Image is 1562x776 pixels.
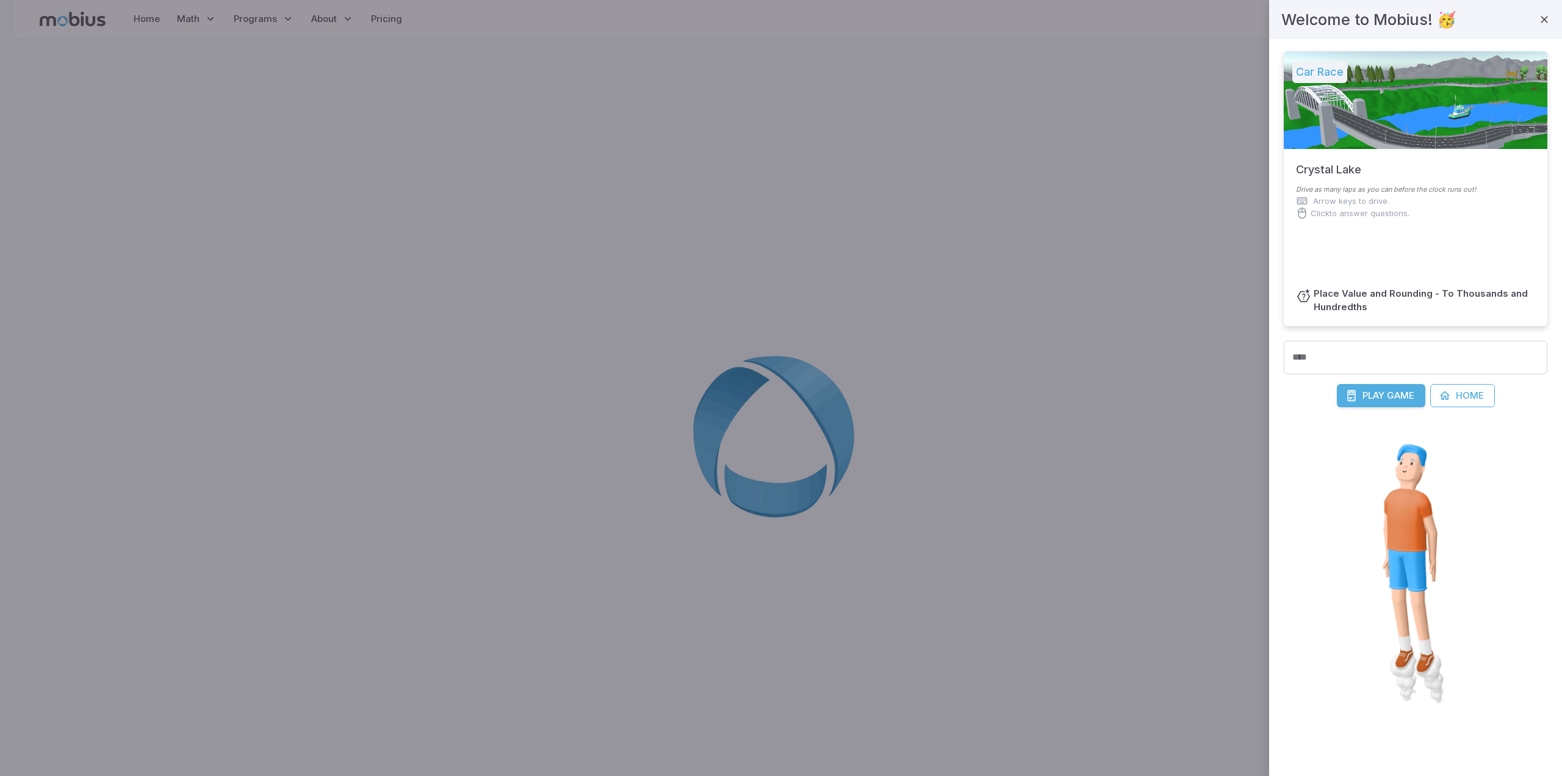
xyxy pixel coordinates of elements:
[1311,207,1409,219] p: Click to answer questions.
[1296,149,1361,178] h5: Crystal Lake
[1313,195,1389,207] p: Arrow keys to drive.
[1281,7,1456,32] h4: Welcome to Mobius! 🥳
[1337,384,1425,407] button: PlayGame
[1362,389,1384,402] span: Play
[1296,184,1535,195] p: Drive as many laps as you can before the clock runs out!
[1387,389,1414,402] span: Game
[1430,384,1495,407] a: Home
[1314,287,1535,314] h6: Place Value and Rounding - To Thousands and Hundredths
[1292,61,1347,83] h5: Car Race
